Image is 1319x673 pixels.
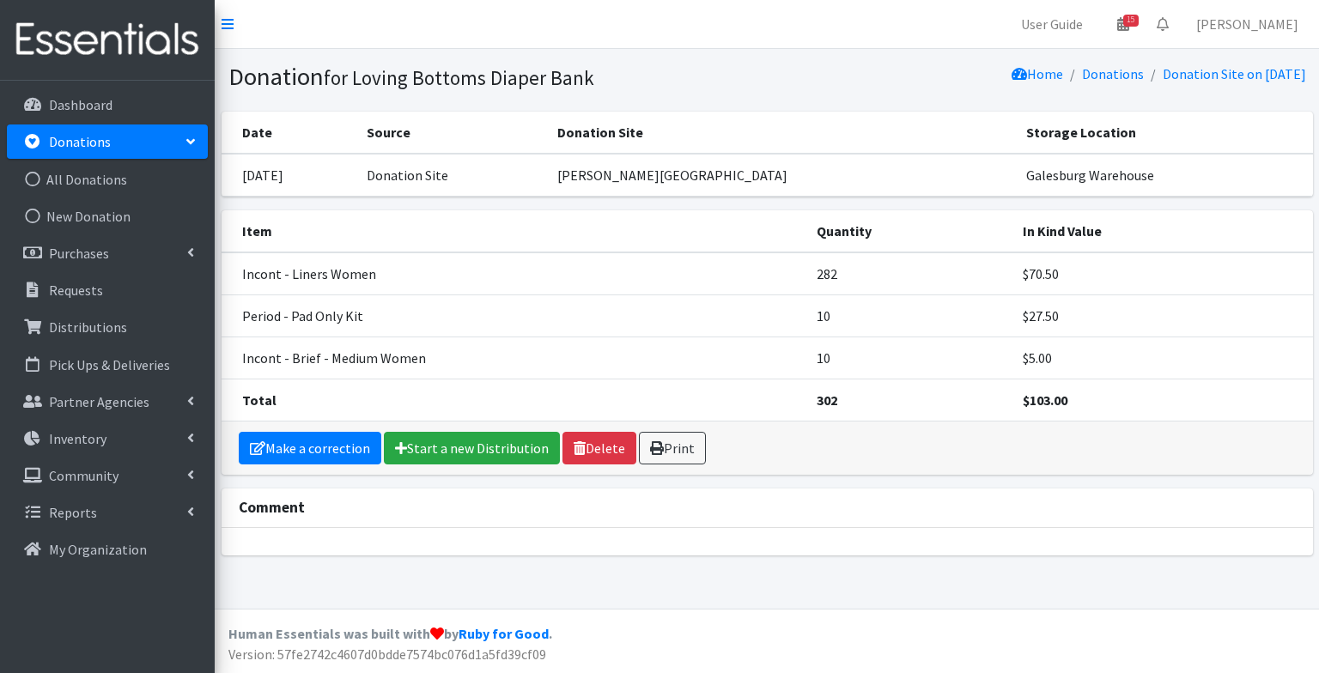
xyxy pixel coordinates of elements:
[7,458,208,493] a: Community
[639,432,706,464] a: Print
[222,336,807,379] td: Incont - Brief - Medium Women
[806,210,1012,252] th: Quantity
[1012,210,1312,252] th: In Kind Value
[49,356,170,373] p: Pick Ups & Deliveries
[49,96,112,113] p: Dashboard
[49,245,109,262] p: Purchases
[547,154,1016,197] td: [PERSON_NAME][GEOGRAPHIC_DATA]
[49,282,103,299] p: Requests
[49,541,147,558] p: My Organization
[7,495,208,530] a: Reports
[222,210,807,252] th: Item
[1123,15,1139,27] span: 15
[324,65,594,90] small: for Loving Bottoms Diaper Bank
[49,318,127,336] p: Distributions
[7,162,208,197] a: All Donations
[1103,7,1143,41] a: 15
[228,625,552,642] strong: Human Essentials was built with by .
[1012,252,1312,295] td: $70.50
[1012,294,1312,336] td: $27.50
[1016,154,1313,197] td: Galesburg Warehouse
[49,504,97,521] p: Reports
[7,310,208,344] a: Distributions
[49,430,106,447] p: Inventory
[49,467,119,484] p: Community
[222,154,356,197] td: [DATE]
[1163,65,1306,82] a: Donation Site on [DATE]
[1023,391,1067,409] strong: $103.00
[239,432,381,464] a: Make a correction
[228,646,546,663] span: Version: 57fe2742c4607d0bdde7574bc076d1a5fd39cf09
[7,124,208,159] a: Donations
[806,336,1012,379] td: 10
[7,273,208,307] a: Requests
[228,62,761,92] h1: Donation
[7,385,208,419] a: Partner Agencies
[7,532,208,567] a: My Organization
[7,199,208,233] a: New Donation
[7,88,208,122] a: Dashboard
[1016,112,1313,154] th: Storage Location
[1007,7,1097,41] a: User Guide
[7,421,208,456] a: Inventory
[49,393,149,410] p: Partner Agencies
[239,498,305,517] strong: Comment
[1082,65,1144,82] a: Donations
[817,391,837,409] strong: 302
[562,432,636,464] a: Delete
[7,11,208,69] img: HumanEssentials
[356,112,547,154] th: Source
[7,236,208,270] a: Purchases
[806,252,1012,295] td: 282
[356,154,547,197] td: Donation Site
[384,432,560,464] a: Start a new Distribution
[7,348,208,382] a: Pick Ups & Deliveries
[222,252,807,295] td: Incont - Liners Women
[49,133,111,150] p: Donations
[242,391,277,409] strong: Total
[1012,65,1063,82] a: Home
[222,112,356,154] th: Date
[459,625,549,642] a: Ruby for Good
[222,294,807,336] td: Period - Pad Only Kit
[1012,336,1312,379] td: $5.00
[1182,7,1312,41] a: [PERSON_NAME]
[806,294,1012,336] td: 10
[547,112,1016,154] th: Donation Site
